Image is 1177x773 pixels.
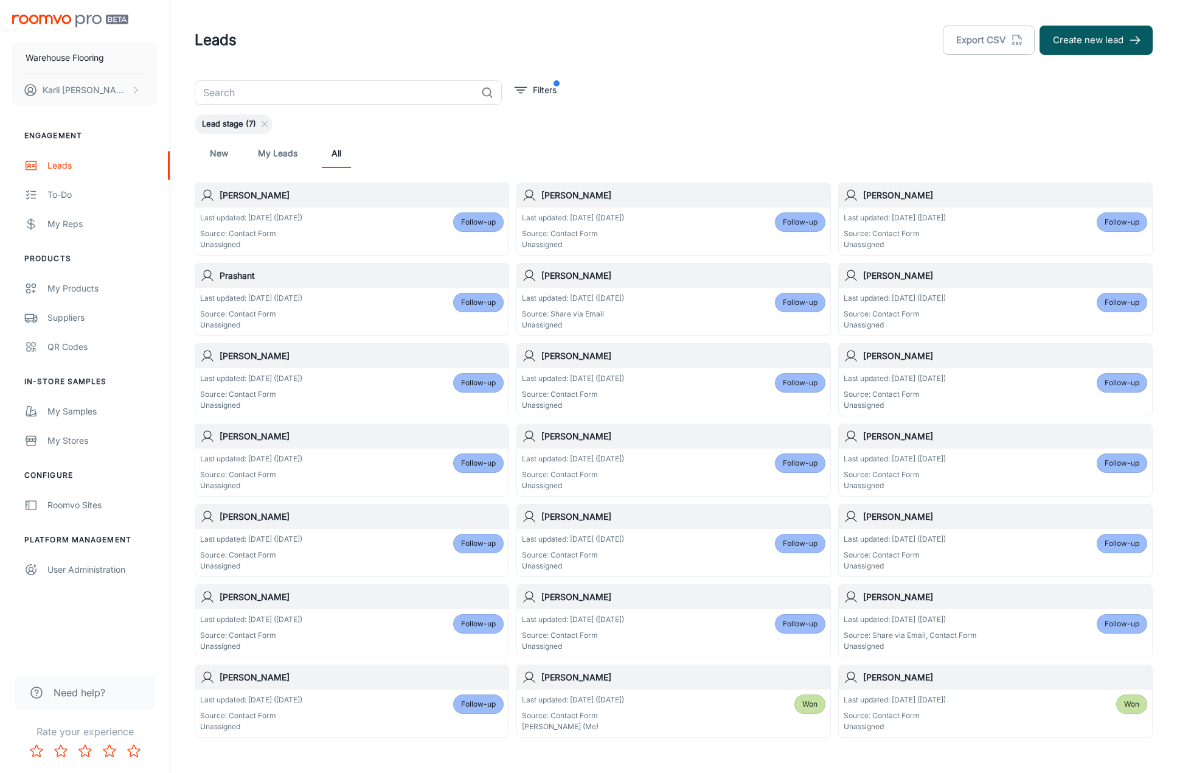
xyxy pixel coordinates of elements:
p: Warehouse Flooring [26,51,104,65]
p: Unassigned [200,239,302,250]
span: Follow-up [1105,217,1139,228]
div: Roomvo Sites [47,498,158,512]
p: Source: Contact Form [522,550,624,561]
button: Rate 5 star [122,739,146,763]
div: My Stores [47,434,158,447]
h6: [PERSON_NAME] [220,510,504,523]
p: Source: Contact Form [844,550,946,561]
span: Follow-up [461,217,496,228]
span: Follow-up [783,618,818,629]
span: Follow-up [461,538,496,549]
h6: [PERSON_NAME] [220,430,504,443]
div: Leads [47,159,158,172]
p: Last updated: [DATE] ([DATE]) [200,614,302,625]
p: Source: Contact Form [200,550,302,561]
p: Last updated: [DATE] ([DATE]) [522,534,624,545]
a: [PERSON_NAME]Last updated: [DATE] ([DATE])Source: Contact FormUnassignedFollow-up [838,424,1153,497]
input: Search [195,80,476,105]
p: Last updated: [DATE] ([DATE]) [844,293,946,304]
p: Unassigned [844,480,946,491]
p: Source: Contact Form [844,469,946,480]
p: Source: Contact Form [200,389,302,400]
p: Unassigned [844,641,977,652]
h6: [PERSON_NAME] [863,189,1147,202]
p: Last updated: [DATE] ([DATE]) [522,453,624,464]
span: Follow-up [1105,458,1139,469]
p: Unassigned [200,641,302,652]
p: Unassigned [200,320,302,331]
p: Unassigned [844,561,946,572]
p: Source: Share via Email [522,309,624,320]
p: Source: Contact Form [522,630,624,641]
p: Unassigned [844,721,946,732]
span: Need help? [54,685,105,700]
span: Follow-up [783,297,818,308]
a: [PERSON_NAME]Last updated: [DATE] ([DATE])Source: Share via Email, Contact FormUnassignedFollow-up [838,584,1153,657]
div: QR Codes [47,340,158,354]
a: [PERSON_NAME]Last updated: [DATE] ([DATE])Source: Contact FormUnassignedFollow-up [195,665,509,738]
button: Export CSV [943,26,1035,55]
p: Unassigned [200,561,302,572]
p: Last updated: [DATE] ([DATE]) [200,293,302,304]
span: Lead stage (7) [195,118,263,130]
a: [PERSON_NAME]Last updated: [DATE] ([DATE])Source: Contact FormUnassignedFollow-up [195,504,509,577]
a: All [322,139,351,168]
a: [PERSON_NAME]Last updated: [DATE] ([DATE])Source: Contact FormUnassignedFollow-up [195,183,509,256]
span: Won [802,699,818,710]
p: Last updated: [DATE] ([DATE]) [522,212,624,223]
p: [PERSON_NAME] (Me) [522,721,624,732]
button: Rate 2 star [49,739,73,763]
p: Last updated: [DATE] ([DATE]) [844,534,946,545]
a: [PERSON_NAME]Last updated: [DATE] ([DATE])Source: Contact FormUnassignedFollow-up [516,343,831,416]
img: Roomvo PRO Beta [12,15,128,27]
p: Last updated: [DATE] ([DATE]) [200,694,302,705]
a: [PERSON_NAME]Last updated: [DATE] ([DATE])Source: Contact FormUnassignedFollow-up [195,424,509,497]
p: Source: Contact Form [200,228,302,239]
p: Source: Contact Form [522,469,624,480]
h6: [PERSON_NAME] [541,430,825,443]
h1: Leads [195,29,237,51]
p: Last updated: [DATE] ([DATE]) [200,534,302,545]
p: Unassigned [844,239,946,250]
a: [PERSON_NAME]Last updated: [DATE] ([DATE])Source: Contact FormUnassignedFollow-up [838,343,1153,416]
p: Last updated: [DATE] ([DATE]) [522,614,624,625]
a: [PERSON_NAME]Last updated: [DATE] ([DATE])Source: Contact Form[PERSON_NAME] (Me)Won [516,665,831,738]
p: Source: Contact Form [200,710,302,721]
p: Source: Contact Form [522,389,624,400]
h6: [PERSON_NAME] [220,189,504,202]
div: Lead stage (7) [195,114,273,134]
p: Source: Contact Form [844,710,946,721]
button: Create new lead [1040,26,1153,55]
h6: [PERSON_NAME] [220,671,504,684]
span: Follow-up [783,458,818,469]
span: Follow-up [783,217,818,228]
p: Filters [533,83,557,97]
p: Last updated: [DATE] ([DATE]) [522,694,624,705]
span: Follow-up [1105,618,1139,629]
p: Last updated: [DATE] ([DATE]) [522,373,624,384]
span: Follow-up [461,458,496,469]
a: [PERSON_NAME]Last updated: [DATE] ([DATE])Source: Contact FormUnassignedFollow-up [838,183,1153,256]
p: Last updated: [DATE] ([DATE]) [844,694,946,705]
a: [PERSON_NAME]Last updated: [DATE] ([DATE])Source: Contact FormUnassignedFollow-up [838,263,1153,336]
span: Follow-up [1105,297,1139,308]
p: Last updated: [DATE] ([DATE]) [200,453,302,464]
div: My Samples [47,405,158,418]
span: Follow-up [783,538,818,549]
h6: [PERSON_NAME] [541,510,825,523]
p: Source: Contact Form [200,630,302,641]
p: Unassigned [200,721,302,732]
p: Source: Contact Form [200,469,302,480]
p: Source: Share via Email, Contact Form [844,630,977,641]
span: Follow-up [1105,538,1139,549]
p: Last updated: [DATE] ([DATE]) [200,373,302,384]
p: Unassigned [522,641,624,652]
a: [PERSON_NAME]Last updated: [DATE] ([DATE])Source: Contact FormUnassignedFollow-up [516,424,831,497]
a: [PERSON_NAME]Last updated: [DATE] ([DATE])Source: Contact FormUnassignedFollow-up [516,584,831,657]
span: Follow-up [783,377,818,388]
h6: [PERSON_NAME] [863,510,1147,523]
p: Karli [PERSON_NAME] [43,83,128,97]
div: User Administration [47,563,158,576]
h6: [PERSON_NAME] [541,671,825,684]
a: New [204,139,234,168]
